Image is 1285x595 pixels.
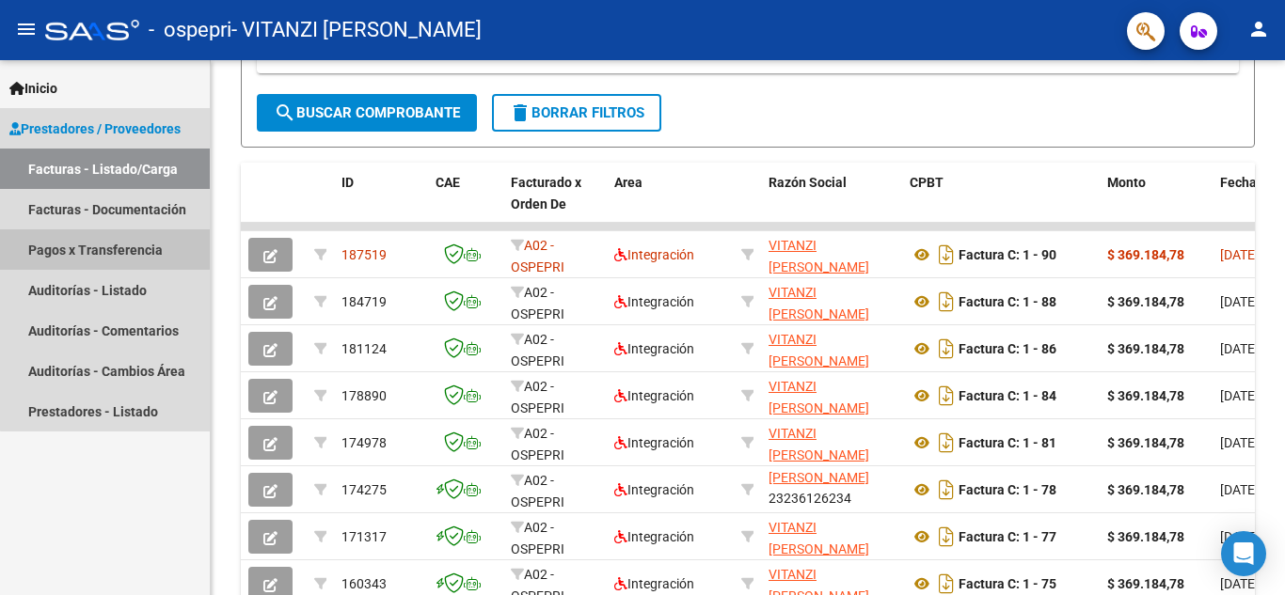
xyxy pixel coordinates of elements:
span: VITANZI [PERSON_NAME] [769,426,869,462]
span: 184719 [341,294,387,309]
span: A02 - OSPEPRI [511,520,564,556]
span: CPBT [910,175,944,190]
i: Descargar documento [934,381,959,411]
span: 181124 [341,341,387,356]
span: A02 - OSPEPRI [511,332,564,368]
mat-icon: person [1247,18,1270,40]
span: - ospepri [149,9,231,51]
strong: Factura C: 1 - 88 [959,294,1056,309]
span: 171317 [341,529,387,544]
span: 178890 [341,388,387,403]
strong: Factura C: 1 - 86 [959,341,1056,356]
div: Open Intercom Messenger [1221,531,1266,576]
strong: Factura C: 1 - 90 [959,247,1056,262]
span: 160343 [341,576,387,591]
span: - VITANZI [PERSON_NAME] [231,9,482,51]
div: 23236126234 [769,282,895,321]
datatable-header-cell: Razón Social [761,163,902,245]
span: VITANZI [PERSON_NAME] [769,379,869,415]
strong: $ 369.184,78 [1107,341,1184,356]
span: Borrar Filtros [509,104,644,121]
span: Inicio [9,78,57,99]
span: Area [614,175,642,190]
strong: Factura C: 1 - 84 [959,388,1056,403]
i: Descargar documento [934,475,959,505]
span: A02 - OSPEPRI [511,238,564,274]
datatable-header-cell: Facturado x Orden De [503,163,607,245]
button: Buscar Comprobante [257,94,477,132]
mat-icon: delete [509,102,531,124]
span: [DATE] [1220,388,1259,403]
span: Integración [614,482,694,497]
datatable-header-cell: Monto [1100,163,1213,245]
span: Prestadores / Proveedores [9,118,181,139]
i: Descargar documento [934,240,959,270]
strong: $ 369.184,78 [1107,294,1184,309]
span: [DATE] [1220,529,1259,544]
i: Descargar documento [934,287,959,317]
span: Buscar Comprobante [274,104,460,121]
strong: $ 369.184,78 [1107,482,1184,497]
span: [DATE] [1220,576,1259,591]
strong: Factura C: 1 - 81 [959,435,1056,450]
strong: Factura C: 1 - 77 [959,529,1056,544]
span: Integración [614,294,694,309]
datatable-header-cell: CAE [428,163,503,245]
span: ID [341,175,354,190]
div: 23236126234 [769,423,895,462]
div: 23236126234 [769,376,895,415]
mat-icon: search [274,102,296,124]
span: A02 - OSPEPRI [511,285,564,321]
strong: $ 369.184,78 [1107,388,1184,403]
span: VITANZI [PERSON_NAME] [769,285,869,321]
datatable-header-cell: CPBT [902,163,1100,245]
button: Borrar Filtros [492,94,661,132]
span: A02 - OSPEPRI [511,426,564,462]
i: Descargar documento [934,334,959,364]
span: Integración [614,576,694,591]
span: 187519 [341,247,387,262]
span: [DATE] [1220,247,1259,262]
span: VITANZI [PERSON_NAME] [769,238,869,274]
datatable-header-cell: ID [334,163,428,245]
div: 23236126234 [769,470,895,509]
span: [DATE] [1220,341,1259,356]
strong: $ 369.184,78 [1107,576,1184,591]
span: [DATE] [1220,482,1259,497]
span: A02 - OSPEPRI [511,473,564,509]
mat-icon: menu [15,18,38,40]
i: Descargar documento [934,522,959,552]
span: VITANZI [PERSON_NAME] [769,520,869,556]
span: CAE [436,175,460,190]
strong: $ 369.184,78 [1107,435,1184,450]
span: VITANZI [PERSON_NAME] [769,332,869,368]
span: Facturado x Orden De [511,175,581,211]
strong: Factura C: 1 - 75 [959,576,1056,591]
span: Integración [614,341,694,356]
span: Integración [614,435,694,450]
span: [DATE] [1220,294,1259,309]
div: 23236126234 [769,235,895,274]
span: Razón Social [769,175,847,190]
strong: Factura C: 1 - 78 [959,482,1056,497]
span: [DATE] [1220,435,1259,450]
span: Integración [614,529,694,544]
span: 174275 [341,482,387,497]
span: Monto [1107,175,1146,190]
div: 23236126234 [769,329,895,368]
strong: $ 369.184,78 [1107,529,1184,544]
strong: $ 369.184,78 [1107,247,1184,262]
span: 174978 [341,435,387,450]
div: 23236126234 [769,517,895,556]
span: Integración [614,247,694,262]
datatable-header-cell: Area [607,163,734,245]
i: Descargar documento [934,428,959,458]
span: A02 - OSPEPRI [511,379,564,415]
span: Integración [614,388,694,403]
